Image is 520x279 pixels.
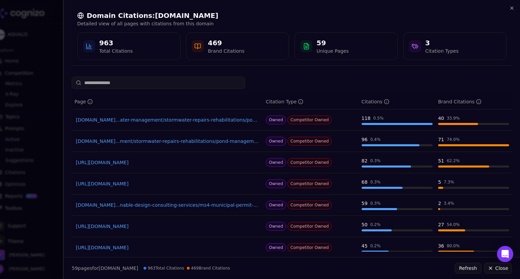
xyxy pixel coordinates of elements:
span: Competitor Owned [287,116,332,124]
div: 118 [362,115,371,122]
div: 0.3 % [370,201,381,206]
a: [URL][DOMAIN_NAME] [76,159,259,166]
a: [DOMAIN_NAME]...nable-design-consulting-services/ms4-municipal-permit-compliance [76,202,259,208]
div: 469 [208,38,244,48]
a: [URL][DOMAIN_NAME] [76,180,259,187]
h2: Domain Citations: [DOMAIN_NAME] [77,11,506,20]
a: [DOMAIN_NAME]...ment/stormwater-repairs-rehabilitations/pond-management-services [76,138,259,145]
button: Refresh [455,263,481,274]
div: 62.2 % [447,158,460,163]
div: 50 [362,221,368,228]
th: brandCitationCount [435,94,512,109]
div: 3.4 % [444,201,454,206]
div: 82 [362,157,368,164]
div: 27 [438,221,444,228]
span: Owned [266,222,286,231]
div: Brand Citations [438,98,481,105]
div: 5 [438,179,441,185]
div: 7.3 % [444,179,454,185]
div: 74.0 % [447,137,460,142]
span: Competitor Owned [287,243,332,252]
th: citationTypes [263,94,359,109]
div: 59 [317,38,349,48]
div: 3 [425,38,458,48]
a: [URL][DOMAIN_NAME] [76,223,259,230]
th: page [72,94,263,109]
a: [URL][DOMAIN_NAME] [76,244,259,251]
div: 59 [362,200,368,207]
div: 40 [438,115,444,122]
a: [DOMAIN_NAME]...ater-management/stormwater-repairs-rehabilitations/pond-dredging [76,117,259,123]
p: page s for [72,265,138,272]
span: Competitor Owned [287,137,332,146]
div: 0.5 % [373,116,384,121]
span: 59 [72,265,78,271]
div: Total Citations [99,48,133,54]
div: 963 [99,38,133,48]
div: 0.3 % [370,179,381,185]
button: Close [484,263,512,274]
div: 54.0 % [447,222,460,227]
p: Detailed view of all pages with citations from this domain [77,20,506,27]
span: 469 Brand Citations [187,265,230,271]
div: Unique Pages [317,48,349,54]
div: 80.0 % [447,243,460,249]
span: Competitor Owned [287,179,332,188]
span: Owned [266,201,286,209]
span: Owned [266,179,286,188]
span: Owned [266,158,286,167]
div: Citation Type [266,98,303,105]
div: 33.9 % [447,116,460,121]
span: Competitor Owned [287,222,332,231]
span: Owned [266,137,286,146]
div: Brand Citations [208,48,244,54]
span: 963 Total Citations [144,265,184,271]
span: Competitor Owned [287,158,332,167]
span: Competitor Owned [287,201,332,209]
div: 0.3 % [370,158,381,163]
div: 68 [362,179,368,185]
div: 2 [438,200,441,207]
div: Citation Types [425,48,458,54]
span: Owned [266,116,286,124]
div: 0.2 % [370,243,381,249]
div: 51 [438,157,444,164]
div: 36 [438,243,444,249]
th: totalCitationCount [359,94,435,109]
div: 0.4 % [370,137,381,142]
div: 71 [438,136,444,143]
span: Owned [266,243,286,252]
div: 96 [362,136,368,143]
div: Citations [362,98,389,105]
div: 45 [362,243,368,249]
div: Page [74,98,93,105]
div: 0.2 % [370,222,381,227]
span: [DOMAIN_NAME] [99,265,138,271]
